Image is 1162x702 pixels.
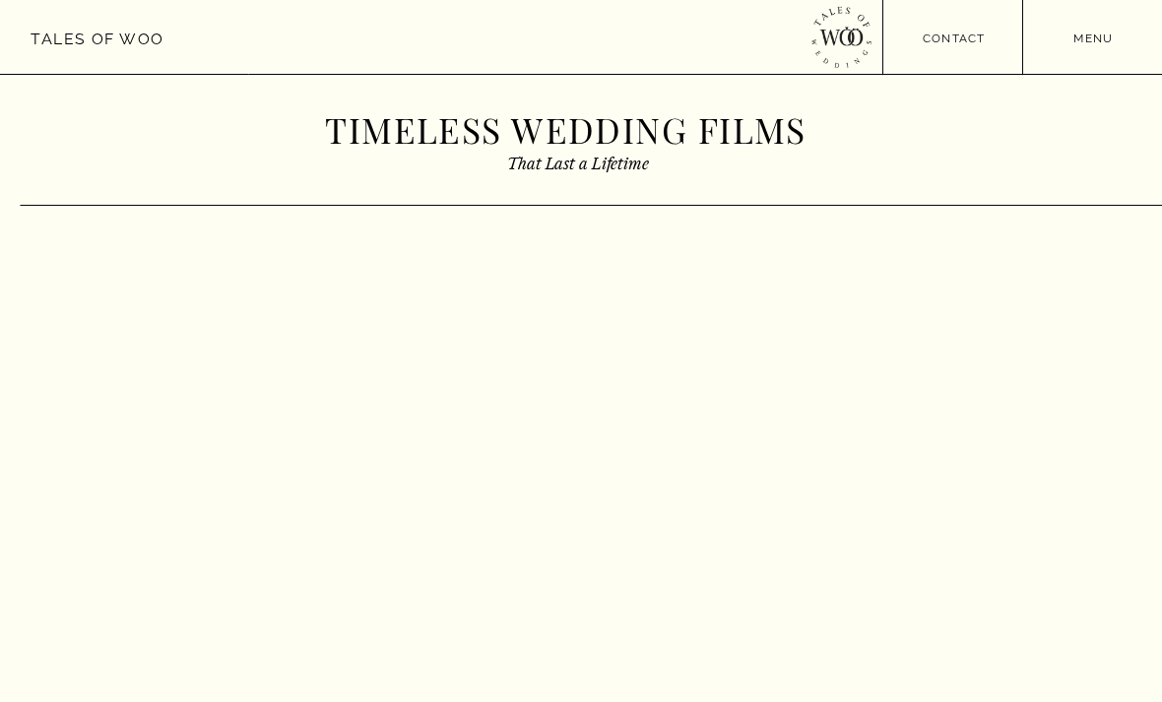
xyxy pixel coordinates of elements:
[1023,30,1162,44] a: menu
[883,30,1025,44] a: contact
[507,153,686,169] h2: That Last a Lifetime
[325,108,837,153] h1: Timeless Wedding Films
[31,27,164,49] a: Tales of Woo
